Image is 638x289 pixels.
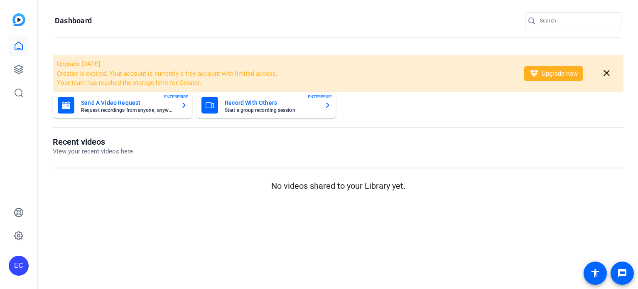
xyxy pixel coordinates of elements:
span: ENTERPRISE [164,94,188,100]
img: blue-gradient.svg [12,13,25,26]
input: Search [540,16,615,26]
button: Upgrade now [524,66,583,81]
mat-card-title: Send A Video Request [81,98,174,108]
mat-card-subtitle: Request recordings from anyone, anywhere [81,108,174,113]
li: Creator is expired. Your account is currently a free account with limited access. [57,69,513,79]
button: Send A Video RequestRequest recordings from anyone, anywhereENTERPRISE [53,92,192,119]
p: View your recent videos here [53,147,133,156]
mat-icon: accessibility [590,268,600,278]
h1: Dashboard [55,16,92,26]
mat-icon: close [601,68,612,79]
mat-icon: message [617,268,627,278]
li: Your team has reached the storage limit for Creator. [57,78,513,88]
mat-card-subtitle: Start a group recording session [225,108,318,113]
mat-card-title: Record With Others [225,98,318,108]
div: EC [9,256,29,276]
mat-icon: diamond [529,69,539,79]
p: No videos shared to your Library yet. [53,180,623,192]
span: Upgrade [DATE] [57,60,100,68]
h1: Recent videos [53,137,133,147]
span: ENTERPRISE [308,94,332,100]
button: Record With OthersStart a group recording sessionENTERPRISE [196,92,336,119]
